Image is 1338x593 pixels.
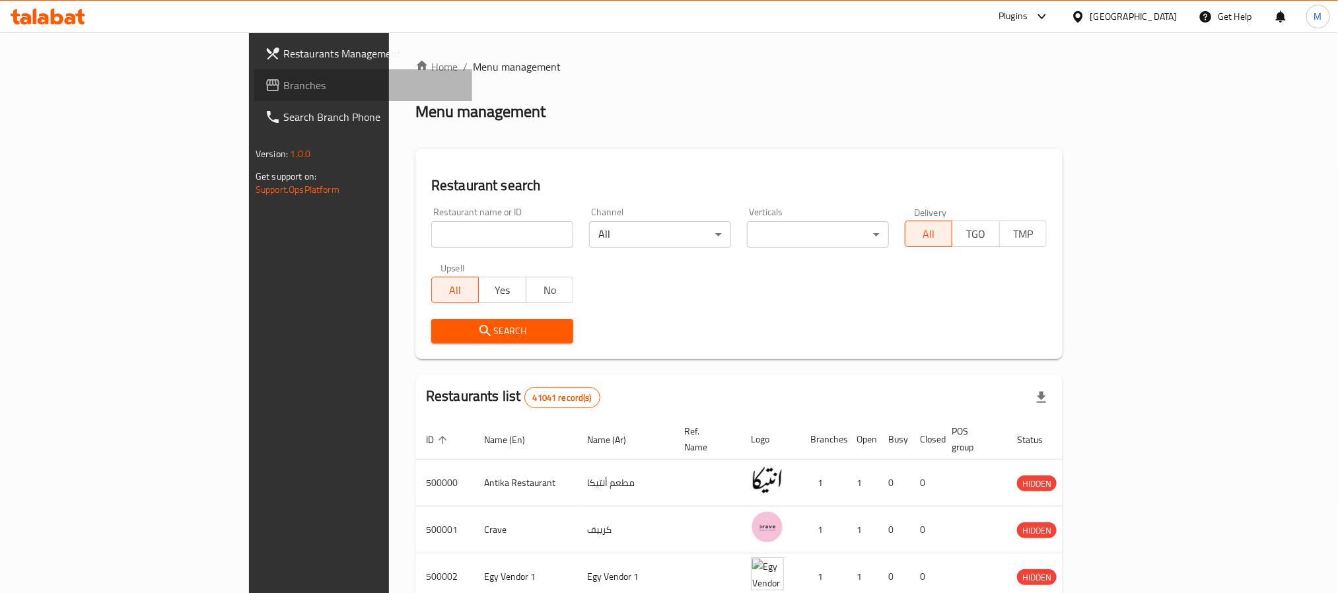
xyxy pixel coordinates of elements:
[415,59,1063,75] nav: breadcrumb
[751,557,784,590] img: Egy Vendor 1
[909,460,941,506] td: 0
[283,46,462,61] span: Restaurants Management
[952,221,999,247] button: TGO
[1314,9,1322,24] span: M
[878,460,909,506] td: 0
[525,392,600,404] span: 41041 record(s)
[440,263,465,273] label: Upsell
[431,221,573,248] input: Search for restaurant name or ID..
[256,145,288,162] span: Version:
[283,77,462,93] span: Branches
[437,281,474,300] span: All
[1005,225,1041,244] span: TMP
[256,168,316,185] span: Get support on:
[478,277,526,303] button: Yes
[878,506,909,553] td: 0
[740,419,800,460] th: Logo
[526,277,573,303] button: No
[952,423,991,455] span: POS group
[800,460,846,506] td: 1
[474,506,577,553] td: Crave
[587,432,643,448] span: Name (Ar)
[577,460,674,506] td: مطعم أنتيكا
[577,506,674,553] td: كرييف
[484,432,542,448] span: Name (En)
[1017,522,1057,538] div: HIDDEN
[958,225,994,244] span: TGO
[684,423,724,455] span: Ref. Name
[415,101,546,122] h2: Menu management
[1017,475,1057,491] div: HIDDEN
[1017,570,1057,585] span: HIDDEN
[1017,523,1057,538] span: HIDDEN
[1017,569,1057,585] div: HIDDEN
[431,277,479,303] button: All
[800,506,846,553] td: 1
[524,387,600,408] div: Total records count
[751,464,784,497] img: Antika Restaurant
[905,221,952,247] button: All
[914,207,947,217] label: Delivery
[290,145,310,162] span: 1.0.0
[909,506,941,553] td: 0
[474,460,577,506] td: Antika Restaurant
[426,386,600,408] h2: Restaurants list
[426,432,451,448] span: ID
[747,221,889,248] div: ​
[589,221,731,248] div: All
[751,510,784,543] img: Crave
[484,281,520,300] span: Yes
[442,323,563,339] span: Search
[911,225,947,244] span: All
[254,101,472,133] a: Search Branch Phone
[431,319,573,343] button: Search
[473,59,561,75] span: Menu management
[254,69,472,101] a: Branches
[878,419,909,460] th: Busy
[1026,382,1057,413] div: Export file
[846,460,878,506] td: 1
[1017,476,1057,491] span: HIDDEN
[1090,9,1178,24] div: [GEOGRAPHIC_DATA]
[846,419,878,460] th: Open
[1017,432,1060,448] span: Status
[532,281,568,300] span: No
[256,181,339,198] a: Support.OpsPlatform
[283,109,462,125] span: Search Branch Phone
[909,419,941,460] th: Closed
[999,221,1047,247] button: TMP
[431,176,1047,195] h2: Restaurant search
[999,9,1028,24] div: Plugins
[254,38,472,69] a: Restaurants Management
[800,419,846,460] th: Branches
[846,506,878,553] td: 1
